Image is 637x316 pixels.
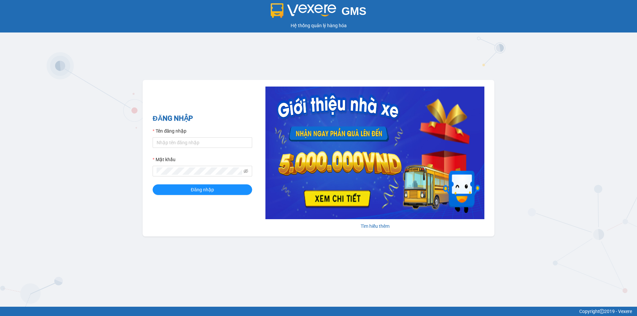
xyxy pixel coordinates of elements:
a: GMS [271,10,367,15]
h2: ĐĂNG NHẬP [153,113,252,124]
button: Đăng nhập [153,184,252,195]
div: Hệ thống quản lý hàng hóa [2,22,635,29]
div: Tìm hiểu thêm [265,222,484,230]
span: GMS [341,5,366,17]
input: Mật khẩu [157,167,242,175]
span: Đăng nhập [191,186,214,193]
div: Copyright 2019 - Vexere [5,308,632,315]
label: Tên đăng nhập [153,127,186,135]
img: logo 2 [271,3,336,18]
input: Tên đăng nhập [153,137,252,148]
img: banner-0 [265,87,484,219]
span: eye-invisible [244,169,248,173]
span: copyright [600,309,604,314]
label: Mật khẩu [153,156,176,163]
